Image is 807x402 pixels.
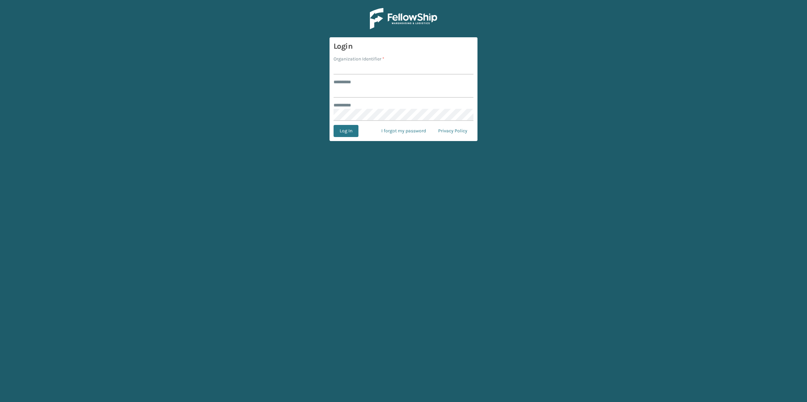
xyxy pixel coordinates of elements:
[334,125,358,137] button: Log In
[334,55,384,62] label: Organization Identifier
[334,41,473,51] h3: Login
[432,125,473,137] a: Privacy Policy
[375,125,432,137] a: I forgot my password
[370,8,437,29] img: Logo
